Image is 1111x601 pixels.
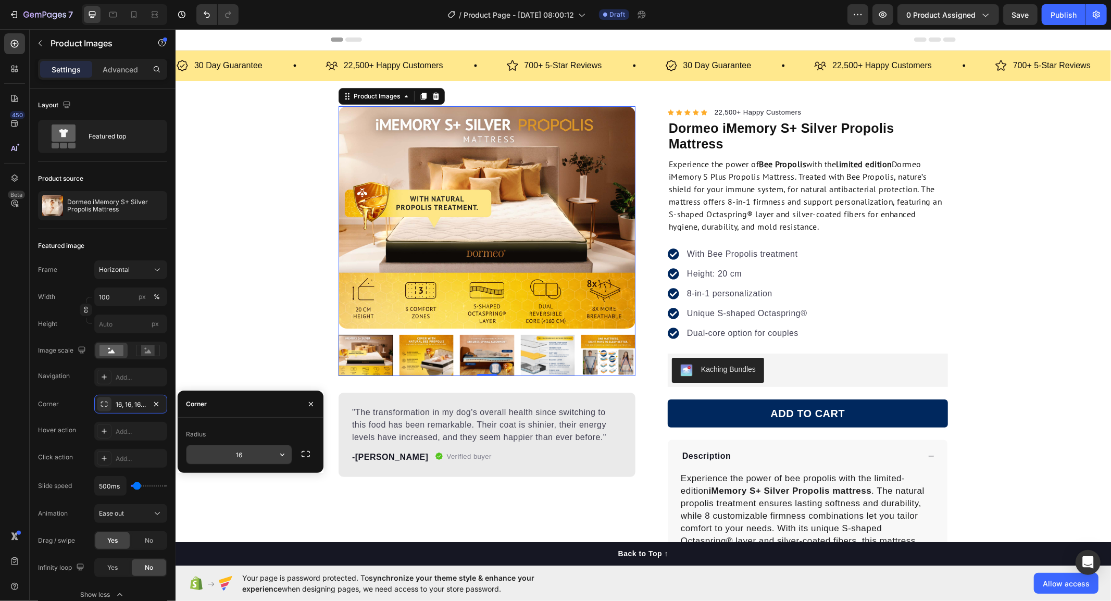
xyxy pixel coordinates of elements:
[459,9,461,20] span: /
[116,454,165,464] div: Add...
[186,430,206,439] div: Radius
[94,287,167,306] input: px%
[38,344,88,358] div: Image scale
[116,373,165,382] div: Add...
[68,8,73,21] p: 7
[609,10,625,19] span: Draft
[177,422,253,434] p: -[PERSON_NAME]
[152,320,159,328] span: px
[1076,550,1101,575] div: Open Intercom Messenger
[1043,578,1090,589] span: Allow access
[103,64,138,75] p: Advanced
[116,427,165,436] div: Add...
[349,29,427,44] p: 700+ 5-Star Reviews
[443,519,493,530] div: Back to Top ↑
[38,399,59,409] div: Corner
[38,425,76,435] div: Hover action
[464,9,574,20] span: Product Page - [DATE] 08:00:12
[10,111,25,119] div: 450
[38,98,73,112] div: Layout
[1051,9,1077,20] div: Publish
[38,453,73,462] div: Click action
[186,399,207,409] div: Corner
[4,4,78,25] button: 7
[8,191,25,199] div: Beta
[145,536,153,545] span: No
[1042,4,1085,25] button: Publish
[242,572,575,594] span: Your page is password protected. To when designing pages, we need access to your store password.
[510,277,633,292] div: Rich Text Editor. Editing area: main
[533,457,696,467] strong: iMemory S+ Silver Propolis mattress
[95,477,126,495] input: Auto
[271,422,317,433] p: Verified buyer
[38,265,57,274] label: Frame
[510,296,633,312] div: Rich Text Editor. Editing area: main
[176,62,227,72] div: Product Images
[661,130,717,140] strong: limited edition
[510,217,633,233] div: Rich Text Editor. Editing area: main
[42,195,63,216] img: product feature img
[897,4,999,25] button: 0 product assigned
[496,329,589,354] button: Kaching Bundles
[99,509,124,517] span: Ease out
[511,278,632,291] p: Unique S-shaped Octaspring®
[595,377,670,392] div: ADD TO CART
[38,481,72,491] div: Slide speed
[526,335,580,346] div: Kaching Bundles
[657,29,756,44] p: 22,500+ Happy Customers
[107,536,118,545] span: Yes
[539,78,626,89] p: 22,500+ Happy Customers
[38,509,68,518] div: Animation
[139,292,146,302] div: px
[38,241,84,251] div: Featured image
[151,291,163,303] button: px
[38,292,55,302] label: Width
[1012,10,1029,19] span: Save
[186,445,292,464] input: Auto
[505,335,517,347] img: KachingBundles.png
[89,124,152,148] div: Featured top
[508,29,576,44] p: 30 Day Guarantee
[510,237,633,253] div: Rich Text Editor. Editing area: main
[94,260,167,279] button: Horizontal
[176,29,1111,566] iframe: Design area
[505,444,754,542] p: Experience the power of bee propolis with the limited-edition . The natural propolis treatment en...
[510,257,633,272] div: Rich Text Editor. Editing area: main
[492,90,772,123] h1: Dormeo iMemory S+ Silver Propolis Mattress
[1003,4,1038,25] button: Save
[511,219,632,231] p: With Bee Propolis treatment
[38,536,75,545] div: Drag / swipe
[38,561,86,575] div: Infinity loop
[145,563,153,572] span: No
[493,129,771,204] p: Experience the power of with the Dormeo iMemory S Plus Propolis Mattress. Treated with Bee Propol...
[107,563,118,572] span: Yes
[99,265,130,274] span: Horizontal
[136,291,148,303] button: %
[511,258,632,271] p: 8-in-1 personalization
[51,37,139,49] p: Product Images
[906,9,976,20] span: 0 product assigned
[584,130,631,140] strong: Bee Propolis
[492,370,772,398] button: ADD TO CART
[52,64,81,75] p: Settings
[242,573,534,593] span: synchronize your theme style & enhance your experience
[154,292,160,302] div: %
[94,315,167,333] input: px
[507,421,556,433] p: Description
[67,198,163,213] p: Dormeo iMemory S+ Silver Propolis Mattress
[177,377,446,415] p: "The transformation in my dog's overall health since switching to this food has been remarkable. ...
[1034,573,1098,594] button: Allow access
[838,29,915,44] p: 700+ 5-Star Reviews
[196,4,239,25] div: Undo/Redo
[38,319,57,329] label: Height
[38,371,70,381] div: Navigation
[94,504,167,523] button: Ease out
[511,298,632,310] p: Dual-core option for couples
[81,590,125,600] div: Show less
[116,400,146,409] div: 16, 16, 16, 16
[38,174,83,183] div: Product source
[511,239,632,251] p: Height: 20 cm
